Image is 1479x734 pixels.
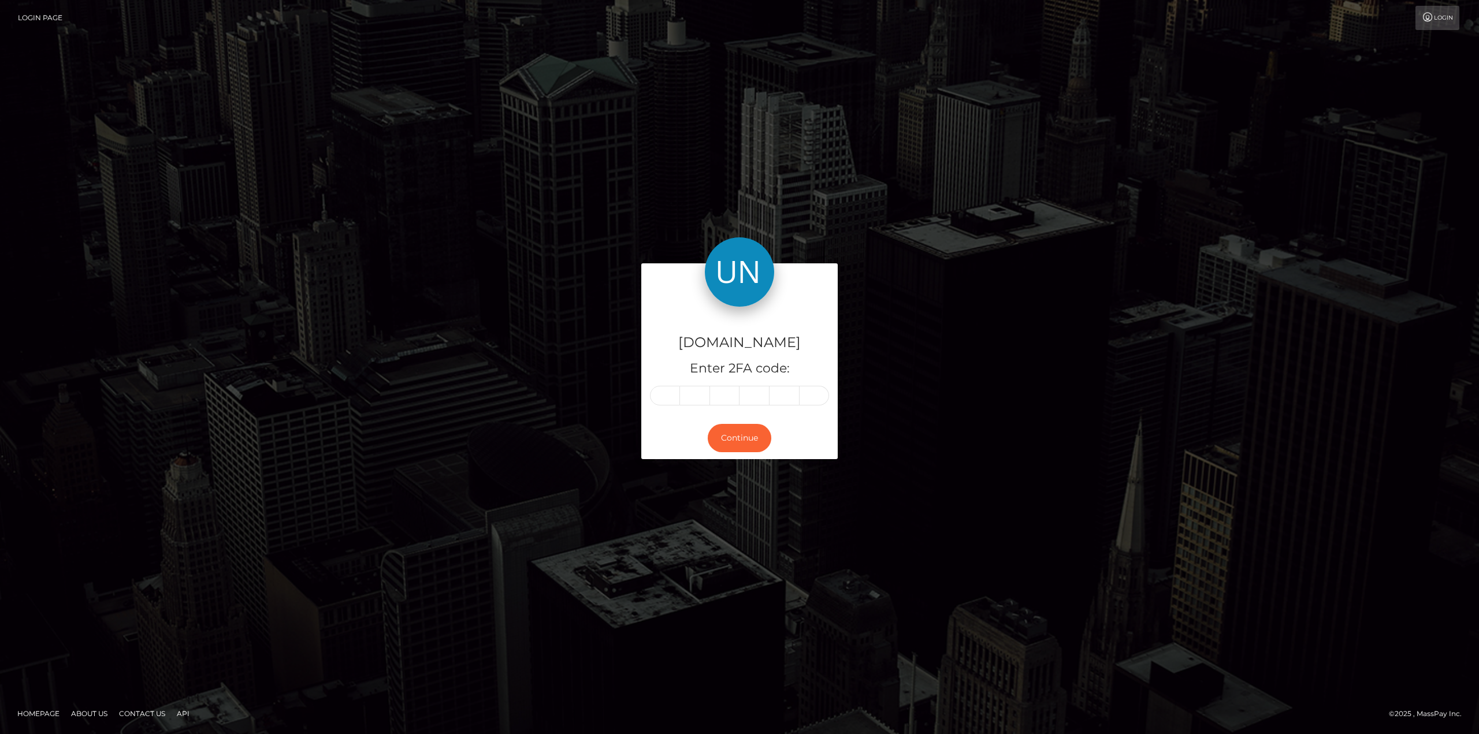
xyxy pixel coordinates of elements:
[13,705,64,722] a: Homepage
[708,424,771,452] button: Continue
[1389,707,1470,720] div: © 2025 , MassPay Inc.
[172,705,194,722] a: API
[705,237,774,307] img: Unlockt.me
[114,705,170,722] a: Contact Us
[1415,6,1459,30] a: Login
[650,360,829,378] h5: Enter 2FA code:
[66,705,112,722] a: About Us
[650,333,829,353] h4: [DOMAIN_NAME]
[18,6,62,30] a: Login Page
